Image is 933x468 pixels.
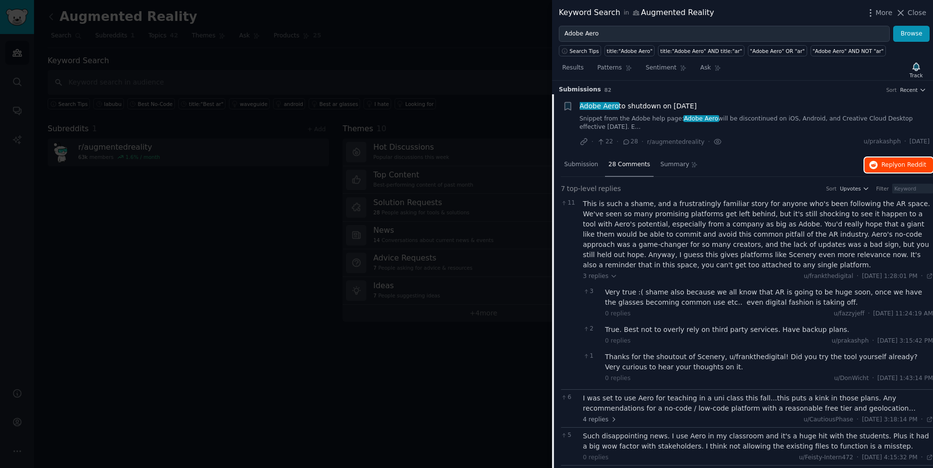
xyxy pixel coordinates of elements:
a: Patterns [594,60,635,80]
span: · [868,310,870,318]
a: Ask [697,60,725,80]
div: title:"Adobe Aero" [607,48,653,54]
div: "Adobe Aero" OR "ar" [750,48,805,54]
span: · [872,374,874,383]
span: u/prakashph [864,138,900,146]
span: · [857,453,859,462]
span: · [641,137,643,147]
div: Keyword Search Augmented Reality [559,7,714,19]
span: in [623,9,629,17]
span: Adobe Aero [579,102,620,110]
span: · [872,337,874,346]
span: [DATE] [910,138,930,146]
span: Recent [900,87,917,93]
span: 7 [561,184,565,194]
span: Summary [660,160,689,169]
button: Recent [900,87,926,93]
span: Close [908,8,926,18]
span: Patterns [597,64,622,72]
button: Close [896,8,926,18]
div: title:"Adobe Aero" AND title:"ar" [660,48,743,54]
span: Search Tips [570,48,599,54]
div: Filter [876,185,889,192]
span: · [857,416,859,424]
span: top-level [567,184,596,194]
input: Try a keyword related to your business [559,26,890,42]
span: 3 replies [583,272,617,281]
input: Keyword [892,184,933,193]
span: u/Feisty-Intern472 [799,454,853,461]
div: True. Best not to overly rely on third party services. Have backup plans. [605,325,933,335]
button: Browse [893,26,930,42]
div: Thanks for the shoutout of Scenery, u/frankthedigital! Did you try the tool yourself already? Ver... [605,352,933,372]
span: 2 [583,325,600,333]
span: 4 replies [583,416,617,424]
span: Results [562,64,584,72]
span: [DATE] 4:15:32 PM [862,453,917,462]
div: Sort [886,87,897,93]
span: [DATE] 3:18:14 PM [862,416,917,424]
span: · [591,137,593,147]
a: Results [559,60,587,80]
a: Snippet from the Adobe help page:Adobe Aerowill be discontinued on iOS, Android, and Creative Clo... [580,115,930,132]
a: title:"Adobe Aero" [605,45,655,56]
span: Adobe Aero [683,115,719,122]
span: · [921,272,923,281]
span: 28 Comments [608,160,650,169]
div: Very true :( shame also because we all know that AR is going to be huge soon, once we have the gl... [605,287,933,308]
button: Track [906,60,926,80]
span: u/fazzyjeff [834,310,864,317]
span: · [617,137,619,147]
span: [DATE] 1:43:14 PM [878,374,933,383]
span: Submission s [559,86,601,94]
a: "Adobe Aero" OR "ar" [748,45,807,56]
button: Replyon Reddit [864,157,933,173]
button: More [865,8,893,18]
span: 11 [561,199,578,208]
span: · [708,137,710,147]
a: "Adobe Aero" AND NOT "ar" [811,45,886,56]
span: 28 [622,138,638,146]
span: u/frankthedigital [804,273,853,279]
span: · [921,453,923,462]
span: u/DonWicht [834,375,869,381]
span: replies [598,184,621,194]
span: r/augmentedreality [647,139,705,145]
a: title:"Adobe Aero" AND title:"ar" [658,45,744,56]
span: · [921,416,923,424]
span: [DATE] 1:28:01 PM [862,272,917,281]
span: 5 [561,431,578,440]
span: [DATE] 11:24:19 AM [873,310,933,318]
span: 6 [561,393,578,402]
span: Ask [700,64,711,72]
span: on Reddit [898,161,926,168]
span: · [904,138,906,146]
span: to shutdown on [DATE] [580,101,697,111]
span: u/CautiousPhase [804,416,853,423]
span: 82 [605,87,612,93]
span: Reply [881,161,926,170]
div: Track [910,72,923,79]
span: More [876,8,893,18]
span: [DATE] 3:15:42 PM [878,337,933,346]
button: Upvotes [840,185,869,192]
span: 3 [583,287,600,296]
div: "Adobe Aero" AND NOT "ar" [812,48,883,54]
span: · [857,272,859,281]
span: Upvotes [840,185,861,192]
span: 1 [583,352,600,361]
button: Search Tips [559,45,601,56]
span: u/prakashph [831,337,868,344]
a: Sentiment [642,60,690,80]
a: Adobe Aeroto shutdown on [DATE] [580,101,697,111]
span: 22 [597,138,613,146]
div: Sort [826,185,837,192]
span: Submission [564,160,598,169]
span: Sentiment [646,64,676,72]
